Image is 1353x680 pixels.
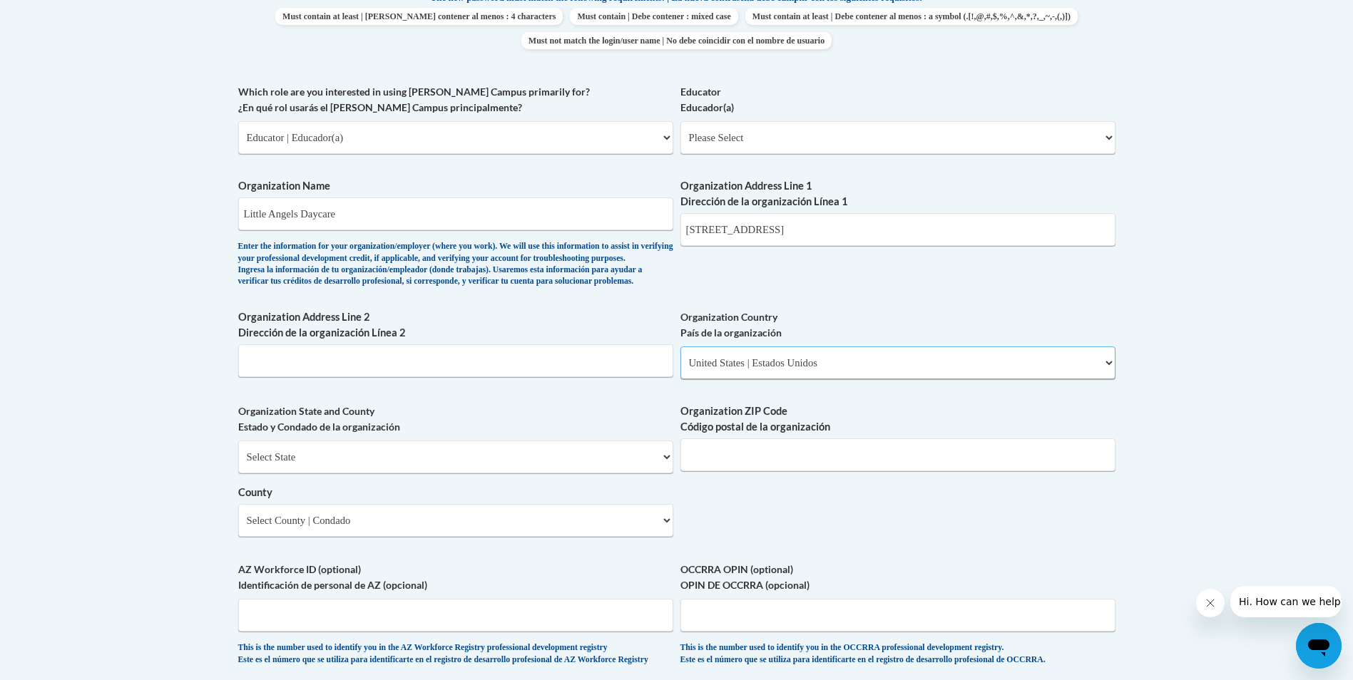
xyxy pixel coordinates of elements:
[238,642,673,666] div: This is the number used to identify you in the AZ Workforce Registry professional development reg...
[680,309,1115,341] label: Organization Country País de la organización
[1196,589,1225,617] iframe: Close message
[745,8,1078,25] span: Must contain at least | Debe contener al menos : a symbol (.[!,@,#,$,%,^,&,*,?,_,~,-,(,)])
[680,438,1115,471] input: Metadata input
[680,84,1115,115] label: Educator Educador(a)
[238,309,673,341] label: Organization Address Line 2 Dirección de la organización Línea 2
[238,197,673,230] input: Metadata input
[680,642,1115,666] div: This is the number used to identify you in the OCCRRA professional development registry. Este es ...
[680,178,1115,210] label: Organization Address Line 1 Dirección de la organización Línea 1
[521,32,832,49] span: Must not match the login/user name | No debe coincidir con el nombre de usuario
[680,213,1115,246] input: Metadata input
[238,403,673,435] label: Organization State and County Estado y Condado de la organización
[238,344,673,377] input: Metadata input
[680,403,1115,435] label: Organization ZIP Code Código postal de la organización
[238,485,673,500] label: County
[238,562,673,593] label: AZ Workforce ID (optional) Identificación de personal de AZ (opcional)
[275,8,563,25] span: Must contain at least | [PERSON_NAME] contener al menos : 4 characters
[9,10,116,21] span: Hi. How can we help?
[238,84,673,115] label: Which role are you interested in using [PERSON_NAME] Campus primarily for? ¿En qué rol usarás el ...
[570,8,737,25] span: Must contain | Debe contener : mixed case
[1296,623,1342,669] iframe: Button to launch messaging window
[1230,586,1342,617] iframe: Message from company
[680,562,1115,593] label: OCCRRA OPIN (optional) OPIN DE OCCRRA (opcional)
[238,178,673,194] label: Organization Name
[238,241,673,288] div: Enter the information for your organization/employer (where you work). We will use this informati...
